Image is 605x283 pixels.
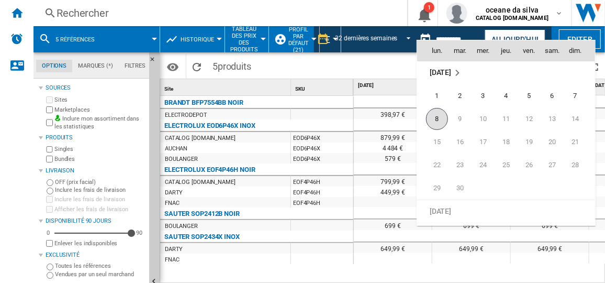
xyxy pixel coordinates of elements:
td: Monday September 29 2025 [417,177,449,200]
td: Friday September 19 2025 [518,130,541,154]
td: Monday September 22 2025 [417,154,449,177]
span: 4 [496,85,517,106]
span: 1 [427,85,447,106]
tr: Week 3 [417,130,595,154]
td: Sunday September 28 2025 [564,154,595,177]
tr: Week 2 [417,107,595,130]
td: Tuesday September 9 2025 [449,107,472,130]
td: Friday September 26 2025 [518,154,541,177]
th: dim. [564,40,595,61]
th: mer. [472,40,495,61]
span: 6 [542,85,563,106]
td: Thursday September 18 2025 [495,130,518,154]
tr: Week undefined [417,200,595,224]
td: Tuesday September 23 2025 [449,154,472,177]
td: Sunday September 7 2025 [564,84,595,107]
td: Monday September 8 2025 [417,107,449,130]
td: Tuesday September 2 2025 [449,84,472,107]
td: Monday September 15 2025 [417,130,449,154]
tr: Week 4 [417,154,595,177]
th: ven. [518,40,541,61]
td: Thursday September 25 2025 [495,154,518,177]
th: jeu. [495,40,518,61]
span: [DATE] [430,208,451,216]
td: Tuesday September 30 2025 [449,177,472,200]
td: Saturday September 13 2025 [541,107,564,130]
td: Friday September 5 2025 [518,84,541,107]
tr: Week 5 [417,177,595,200]
td: Saturday September 6 2025 [541,84,564,107]
td: Sunday September 14 2025 [564,107,595,130]
tr: Week undefined [417,61,595,85]
span: 7 [565,85,586,106]
md-calendar: Calendar [417,40,595,225]
td: Sunday September 21 2025 [564,130,595,154]
td: Saturday September 20 2025 [541,130,564,154]
span: 2 [450,85,470,106]
td: Thursday September 11 2025 [495,107,518,130]
th: sam. [541,40,564,61]
span: [DATE] [430,68,451,77]
tr: Week 1 [417,84,595,107]
td: Friday September 12 2025 [518,107,541,130]
th: lun. [417,40,449,61]
td: Wednesday September 3 2025 [472,84,495,107]
td: September 2025 [417,61,595,85]
td: Monday September 1 2025 [417,84,449,107]
th: mar. [449,40,472,61]
td: Tuesday September 16 2025 [449,130,472,154]
td: Wednesday September 24 2025 [472,154,495,177]
span: 3 [473,85,494,106]
td: Saturday September 27 2025 [541,154,564,177]
td: Thursday September 4 2025 [495,84,518,107]
td: Wednesday September 10 2025 [472,107,495,130]
td: Wednesday September 17 2025 [472,130,495,154]
span: 5 [519,85,540,106]
span: 8 [426,108,448,130]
